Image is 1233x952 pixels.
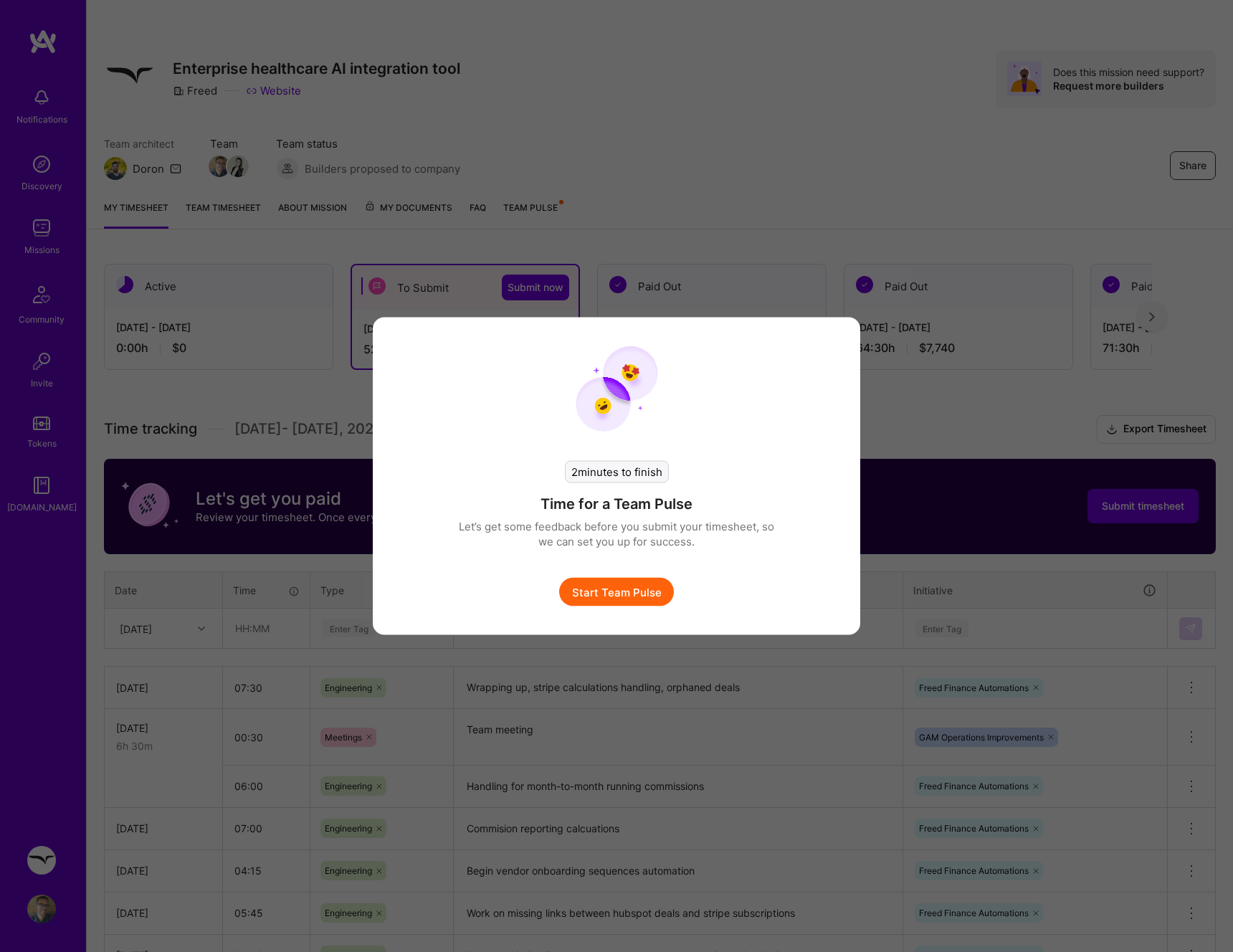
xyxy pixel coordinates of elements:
[373,318,860,635] div: modal
[565,461,669,483] div: 2 minutes to finish
[559,578,674,606] button: Start Team Pulse
[459,519,774,549] p: Let’s get some feedback before you submit your timesheet, so we can set you up for success.
[576,346,658,432] img: team pulse start
[541,495,692,513] h4: Time for a Team Pulse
